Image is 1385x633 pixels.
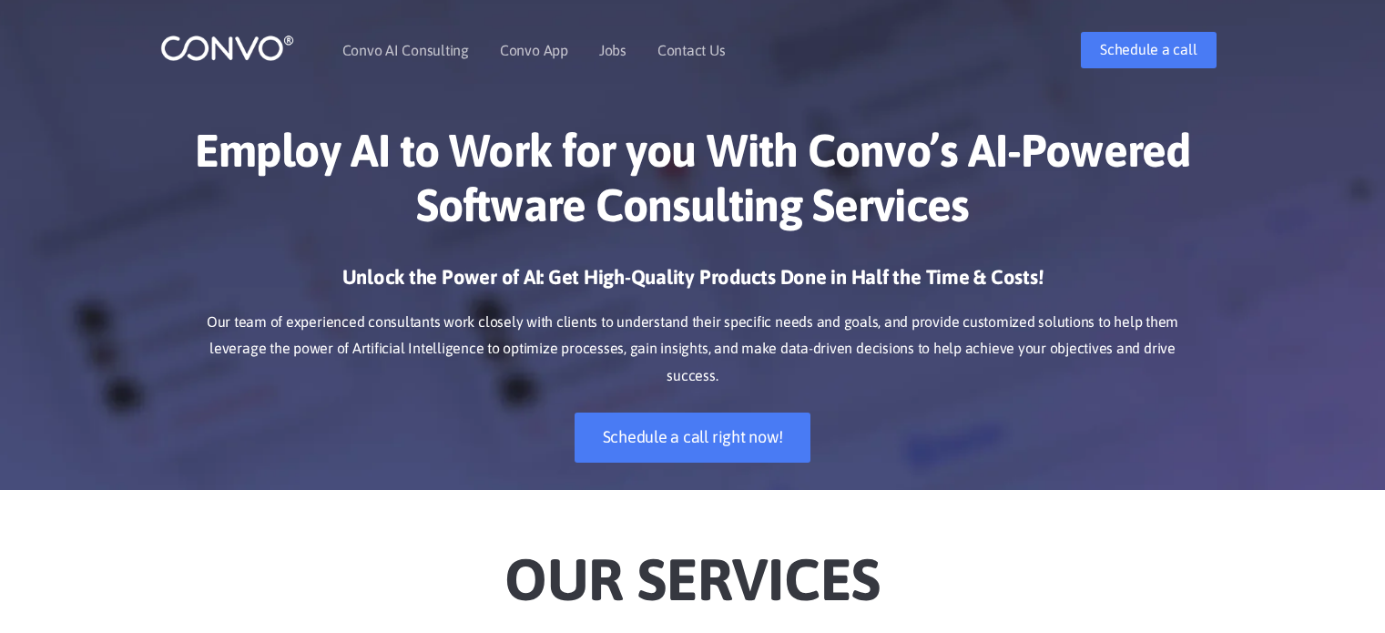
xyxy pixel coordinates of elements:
[342,43,469,57] a: Convo AI Consulting
[188,309,1198,391] p: Our team of experienced consultants work closely with clients to understand their specific needs ...
[160,34,294,62] img: logo_1.png
[188,264,1198,304] h3: Unlock the Power of AI: Get High-Quality Products Done in Half the Time & Costs!
[188,517,1198,619] h2: Our Services
[575,413,811,463] a: Schedule a call right now!
[1081,32,1216,68] a: Schedule a call
[500,43,568,57] a: Convo App
[657,43,726,57] a: Contact Us
[599,43,626,57] a: Jobs
[188,123,1198,246] h1: Employ AI to Work for you With Convo’s AI-Powered Software Consulting Services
